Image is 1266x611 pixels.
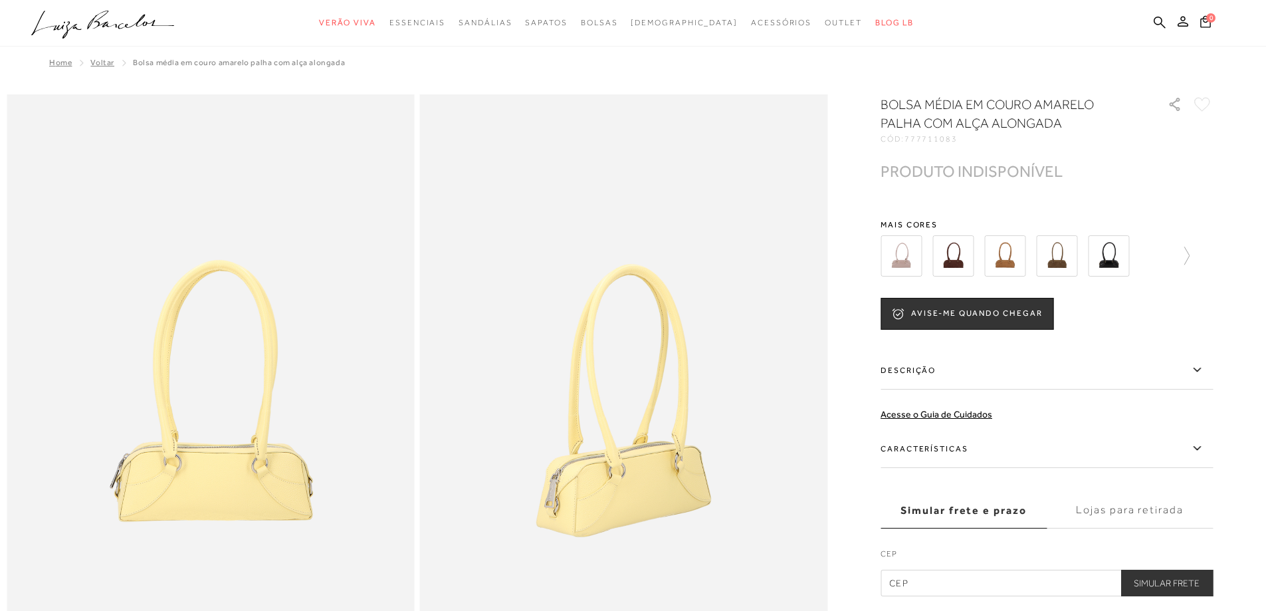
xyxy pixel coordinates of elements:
[984,235,1025,277] img: BOLSA BAGUETE EM COURO CROCO MARROM DUNA COM ALÇA ALONGADA MÉDIA
[459,11,512,35] a: noSubCategoriesText
[1036,235,1077,277] img: BOLSA BAGUETE EM COURO CROCO VERDE TOMILHO COM ALÇA ALONGADA MÉDIA
[525,18,567,27] span: Sapatos
[319,18,376,27] span: Verão Viva
[825,11,862,35] a: noSubCategoriesText
[1088,235,1129,277] img: BOLSA BAGUETE EM COURO PRETO COM ALÇA ALONGADA MÉDIA
[631,11,738,35] a: noSubCategoriesText
[881,570,1213,596] input: CEP
[751,18,811,27] span: Acessórios
[881,135,1146,143] div: CÓD:
[751,11,811,35] a: noSubCategoriesText
[881,351,1213,390] label: Descrição
[581,18,618,27] span: Bolsas
[1206,13,1215,23] span: 0
[881,95,1130,132] h1: BOLSA MÉDIA EM COURO AMARELO PALHA COM ALÇA ALONGADA
[133,58,345,67] span: BOLSA MÉDIA EM COURO AMARELO PALHA COM ALÇA ALONGADA
[459,18,512,27] span: Sandálias
[631,18,738,27] span: [DEMOGRAPHIC_DATA]
[904,134,958,144] span: 777711083
[881,493,1047,529] label: Simular frete e prazo
[319,11,376,35] a: noSubCategoriesText
[881,221,1213,229] span: Mais cores
[881,164,1063,178] div: PRODUTO INDISPONÍVEL
[881,409,992,420] a: Acesse o Guia de Cuidados
[881,429,1213,468] label: Características
[881,298,1053,330] button: AVISE-ME QUANDO CHEGAR
[525,11,567,35] a: noSubCategoriesText
[581,11,618,35] a: noSubCategoriesText
[389,11,445,35] a: noSubCategoriesText
[825,18,862,27] span: Outlet
[875,11,914,35] a: BLOG LB
[1196,15,1215,33] button: 0
[90,58,114,67] a: Voltar
[389,18,445,27] span: Essenciais
[932,235,974,277] img: BOLSA BAGUETE EM COURO CROCO CAFÉ COM ALÇA ALONGADA MÉDIA
[881,548,1213,566] label: CEP
[875,18,914,27] span: BLOG LB
[49,58,72,67] a: Home
[881,235,922,277] img: BOLSA BAGUETE EM COURO CINZA COM ALÇA ALONGADA MÉDIA
[1047,493,1213,529] label: Lojas para retirada
[1120,570,1213,596] button: Simular Frete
